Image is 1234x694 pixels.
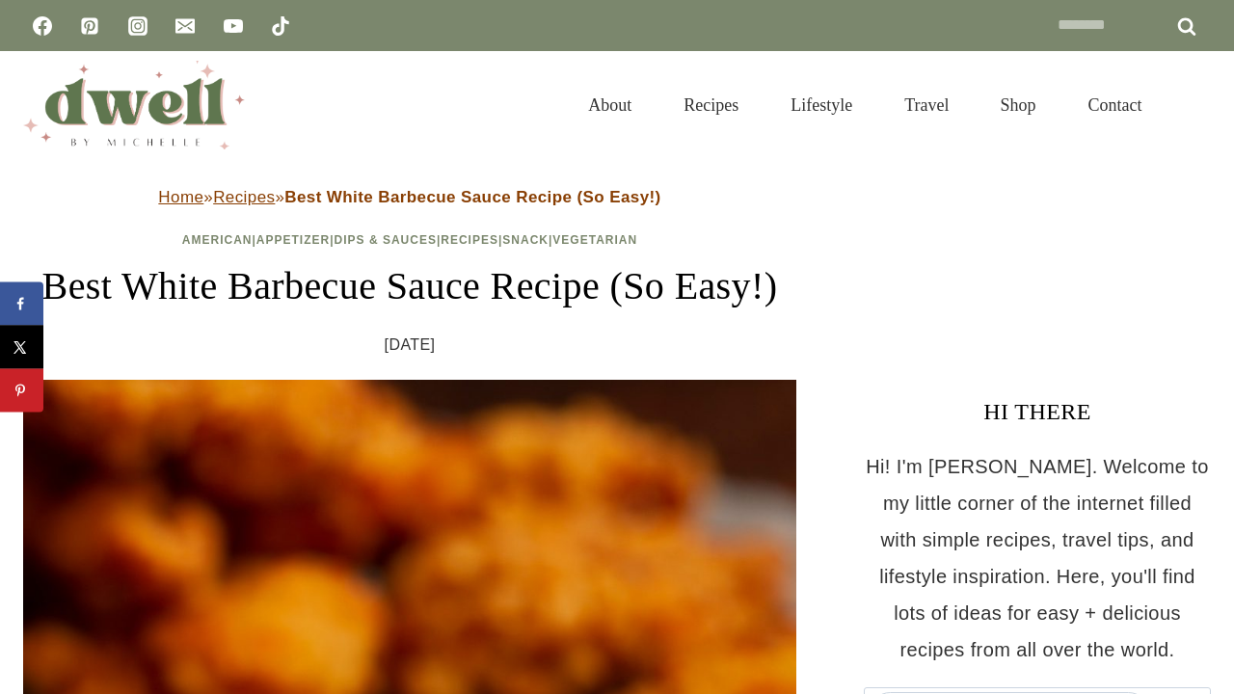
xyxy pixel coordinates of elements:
a: Facebook [23,7,62,45]
h1: Best White Barbecue Sauce Recipe (So Easy!) [23,257,796,315]
a: Recipes [441,233,498,247]
a: Contact [1062,71,1168,139]
a: Shop [975,71,1062,139]
a: Pinterest [70,7,109,45]
a: Travel [878,71,975,139]
a: Lifestyle [765,71,878,139]
button: View Search Form [1178,89,1211,121]
img: DWELL by michelle [23,61,245,149]
a: About [562,71,657,139]
a: Recipes [657,71,765,139]
a: Appetizer [256,233,330,247]
p: Hi! I'm [PERSON_NAME]. Welcome to my little corner of the internet filled with simple recipes, tr... [864,448,1211,668]
time: [DATE] [385,331,436,360]
nav: Primary Navigation [562,71,1168,139]
a: Snack [502,233,549,247]
a: Recipes [213,188,275,206]
a: TikTok [261,7,300,45]
a: YouTube [214,7,253,45]
a: Home [158,188,203,206]
span: | | | | | [182,233,637,247]
h3: HI THERE [864,394,1211,429]
a: Instagram [119,7,157,45]
span: » » [158,188,660,206]
strong: Best White Barbecue Sauce Recipe (So Easy!) [284,188,660,206]
a: Email [166,7,204,45]
a: Vegetarian [552,233,637,247]
a: Dips & Sauces [335,233,437,247]
a: American [182,233,253,247]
